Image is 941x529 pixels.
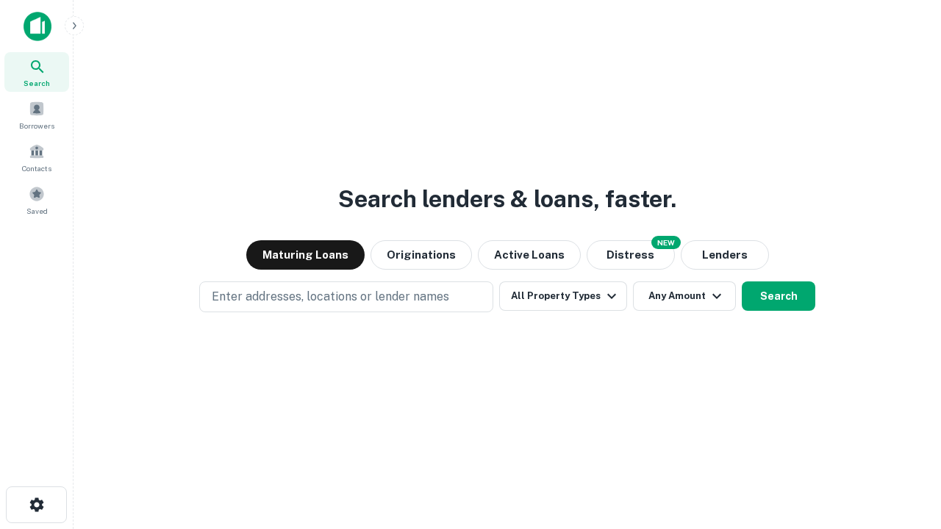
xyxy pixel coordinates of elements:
[633,281,736,311] button: Any Amount
[742,281,815,311] button: Search
[212,288,449,306] p: Enter addresses, locations or lender names
[199,281,493,312] button: Enter addresses, locations or lender names
[22,162,51,174] span: Contacts
[24,77,50,89] span: Search
[4,137,69,177] a: Contacts
[499,281,627,311] button: All Property Types
[478,240,581,270] button: Active Loans
[651,236,681,249] div: NEW
[4,180,69,220] a: Saved
[19,120,54,132] span: Borrowers
[587,240,675,270] button: Search distressed loans with lien and other non-mortgage details.
[338,181,676,217] h3: Search lenders & loans, faster.
[4,52,69,92] a: Search
[681,240,769,270] button: Lenders
[26,205,48,217] span: Saved
[4,95,69,134] a: Borrowers
[867,411,941,482] iframe: Chat Widget
[24,12,51,41] img: capitalize-icon.png
[246,240,365,270] button: Maturing Loans
[371,240,472,270] button: Originations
